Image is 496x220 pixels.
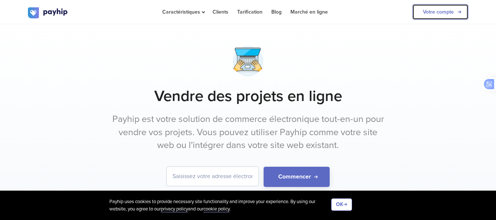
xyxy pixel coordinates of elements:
[161,206,188,212] a: privacy policy
[331,198,352,211] button: OK
[229,43,267,80] img: macbook-typing-2-hej2fsgvy3lux6ii1y2exr.png
[162,9,204,15] span: Caractéristiques
[203,206,229,212] a: cookie policy
[28,7,68,18] img: logo.svg
[264,167,330,187] button: Commencer
[412,4,468,20] a: Votre compte
[28,87,468,105] h1: Vendre des projets en ligne
[109,198,331,213] div: Payhip uses cookies to provide necessary site functionality and improve your experience. By using...
[111,113,386,152] p: Payhip est votre solution de commerce électronique tout-en-un pour vendre vos projets. Vous pouve...
[167,167,258,186] input: Saisissez votre adresse électronique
